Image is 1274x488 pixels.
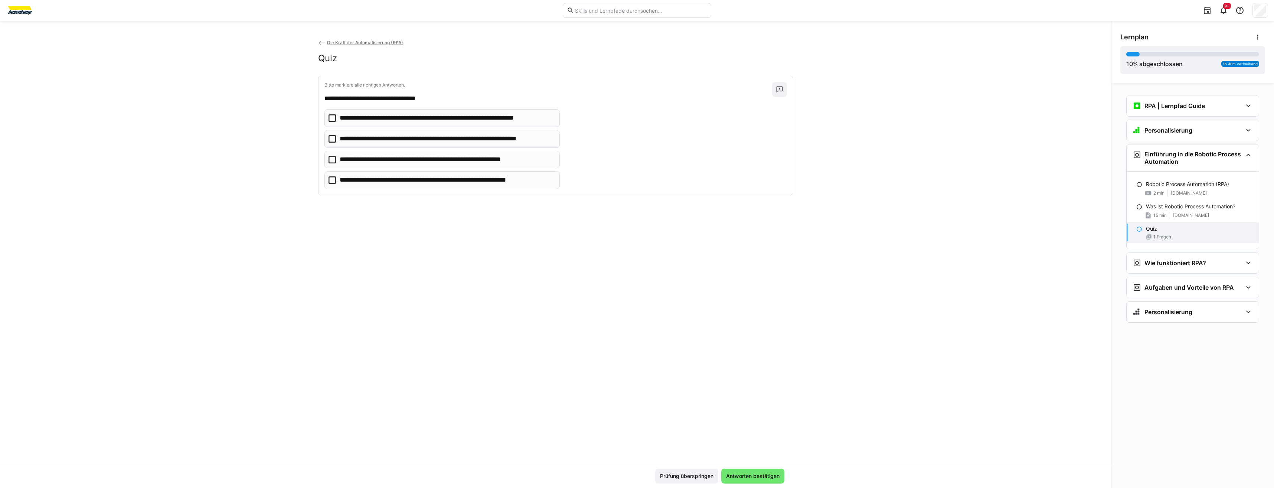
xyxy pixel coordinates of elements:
button: Prüfung überspringen [655,469,718,484]
p: Quiz [1146,225,1157,232]
span: 9+ [1225,4,1229,8]
span: 1 Fragen [1153,234,1171,240]
h3: Wie funktioniert RPA? [1144,259,1206,267]
span: 2 min [1153,190,1164,196]
h2: Quiz [318,53,337,64]
h3: Aufgaben und Vorteile von RPA [1144,284,1234,291]
h3: Personalisierung [1144,308,1192,316]
span: Die Kraft der Automatisierung (RPA) [327,40,403,45]
span: Lernplan [1120,33,1149,41]
span: Prüfung überspringen [659,472,715,480]
div: % abgeschlossen [1126,59,1183,68]
p: Was ist Robotic Process Automation? [1146,203,1235,210]
p: Bitte markiere alle richtigen Antworten. [324,82,772,88]
input: Skills und Lernpfade durchsuchen… [574,7,707,14]
h3: Personalisierung [1144,127,1192,134]
span: [DOMAIN_NAME] [1173,212,1209,218]
button: Antworten bestätigen [721,469,784,484]
h3: RPA | Lernpfad Guide [1144,102,1205,110]
h3: Einführung in die Robotic Process Automation [1144,150,1242,165]
span: Antworten bestätigen [725,472,781,480]
span: 15 min [1153,212,1167,218]
p: Robotic Process Automation (RPA) [1146,180,1229,188]
a: Die Kraft der Automatisierung (RPA) [318,40,404,45]
span: [DOMAIN_NAME] [1171,190,1207,196]
span: 1h 48m verbleibend [1223,62,1258,66]
span: 10 [1126,60,1133,68]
